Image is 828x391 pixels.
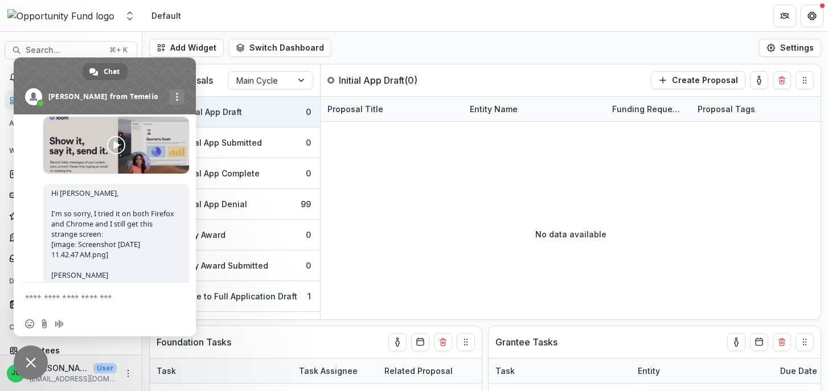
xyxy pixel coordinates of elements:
[796,333,814,351] button: Drag
[308,290,311,302] div: 1
[796,71,814,89] button: Drag
[321,103,390,115] div: Proposal Title
[495,335,558,349] p: Grantee Tasks
[30,374,117,384] p: [EMAIL_ADDRESS][DOMAIN_NAME]
[11,369,21,377] div: Jake Goodman
[5,164,137,183] a: Proposals
[306,260,311,271] div: 0
[292,365,364,377] div: Task Assignee
[535,228,606,240] p: No data available
[750,333,768,351] button: Calendar
[5,114,137,133] button: Open Activity
[773,71,791,89] button: Delete card
[489,359,631,383] div: Task
[5,142,137,160] button: Open Workflows
[339,73,424,87] p: Initial App Draft ( 0 )
[23,344,128,356] div: Grantees
[25,319,34,328] span: Insert an emoji
[306,106,311,118] div: 0
[463,103,524,115] div: Entity Name
[9,147,121,155] span: Workflows
[605,103,691,115] div: Funding Requested
[150,359,292,383] div: Task
[378,365,460,377] div: Related Proposal
[122,5,138,27] button: Open entity switcher
[179,260,268,271] div: Early Award Submitted
[25,293,159,303] textarea: Compose your message...
[321,97,463,121] div: Proposal Title
[292,359,378,383] div: Task Assignee
[378,359,520,383] div: Related Proposal
[228,39,331,57] button: Switch Dashboard
[26,46,103,55] span: Search...
[773,333,791,351] button: Delete card
[5,228,137,246] a: Payments
[150,250,320,281] button: Early Award Submitted0
[179,198,247,210] div: Initial App Denial
[306,167,311,179] div: 0
[150,158,320,189] button: Initial App Complete0
[759,39,821,57] button: Settings
[93,363,117,373] p: User
[181,106,242,118] div: Initial App Draft
[631,365,667,377] div: Entity
[5,91,137,110] a: Dashboard
[605,97,691,121] div: Funding Requested
[631,359,773,383] div: Entity
[411,333,429,351] button: Calendar
[179,290,297,302] div: Invite to Full Application Draft
[5,207,137,225] a: Reviewers
[14,345,48,380] div: Close chat
[157,335,231,349] p: Foundation Tasks
[30,362,89,374] p: [PERSON_NAME]
[773,5,796,27] button: Partners
[463,97,605,121] div: Entity Name
[150,97,320,127] button: Initial App Draft0
[150,127,320,158] button: Initial App Submitted0
[51,188,174,280] span: Hi [PERSON_NAME], I'm so sorry, I tried it on both Firefox and Chrome and I still get this strang...
[9,323,121,331] span: Contacts
[651,71,745,89] button: Create Proposal
[388,333,407,351] button: toggle-assigned-to-me
[83,63,128,80] div: Chat
[55,319,64,328] span: Audio message
[147,7,186,24] nav: breadcrumb
[457,333,475,351] button: Drag
[150,281,320,312] button: Invite to Full Application Draft1
[801,5,823,27] button: Get Help
[5,272,137,290] button: Open Documents
[691,103,762,115] div: Proposal Tags
[150,189,320,220] button: Initial App Denial99
[104,63,120,80] span: Chat
[5,249,137,267] a: Grantee Reports
[306,137,311,149] div: 0
[150,365,183,377] div: Task
[150,220,320,250] button: Early Award0
[5,186,137,204] a: Form Builder
[107,44,130,56] div: ⌘ + K
[179,167,260,179] div: Initial App Complete
[5,41,137,59] button: Search...
[40,319,49,328] span: Send a file
[5,341,137,360] a: Grantees
[489,365,522,377] div: Task
[5,68,137,87] button: Notifications1
[9,120,121,127] span: Activity
[773,365,824,377] div: Due Date
[169,89,185,105] div: More channels
[434,333,452,351] button: Delete card
[5,318,137,336] button: Open Contacts
[179,137,262,149] div: Initial App Submitted
[727,333,745,351] button: toggle-assigned-to-me
[7,9,114,23] img: Opportunity Fund logo
[151,10,181,22] div: Default
[301,198,311,210] div: 99
[750,71,768,89] button: toggle-assigned-to-me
